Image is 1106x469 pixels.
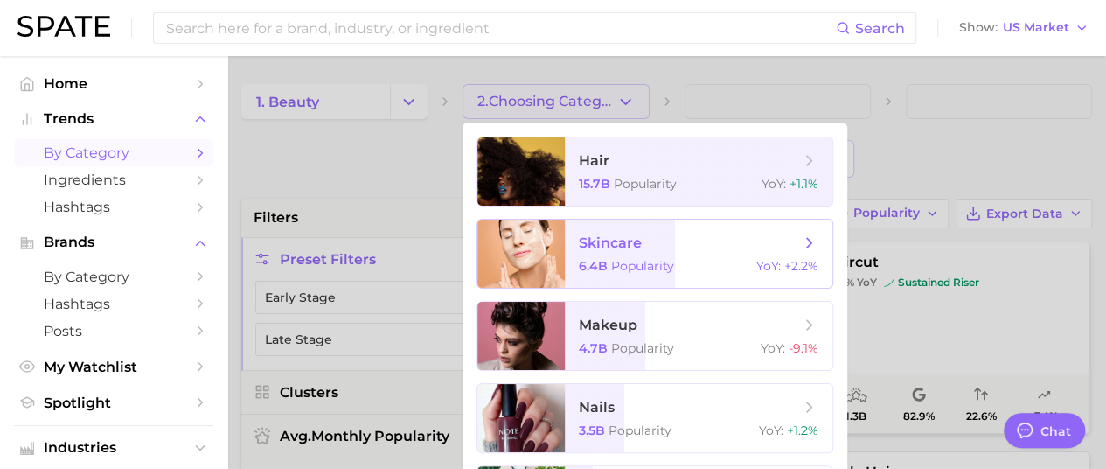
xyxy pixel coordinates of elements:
span: Popularity [611,258,674,274]
span: by Category [44,269,184,285]
span: Industries [44,440,184,456]
a: Home [14,70,213,97]
input: Search here for a brand, industry, or ingredient [164,13,836,43]
span: Brands [44,234,184,250]
a: by Category [14,263,213,290]
span: Show [959,23,998,32]
span: Trends [44,111,184,127]
span: US Market [1003,23,1069,32]
span: by Category [44,144,184,161]
span: 3.5b [579,423,605,438]
span: +2.2% [784,258,818,274]
span: 15.7b [579,176,610,192]
span: YoY : [761,340,785,356]
span: +1.1% [790,176,818,192]
span: Hashtags [44,296,184,312]
span: YoY : [759,423,783,438]
a: Spotlight [14,389,213,416]
span: Hashtags [44,199,184,215]
span: makeup [579,317,637,333]
a: My Watchlist [14,353,213,381]
span: Popularity [611,340,674,356]
span: My Watchlist [44,359,184,375]
span: Posts [44,323,184,339]
span: hair [579,152,609,169]
span: YoY : [762,176,786,192]
span: +1.2% [787,423,818,438]
button: Brands [14,229,213,255]
span: Search [855,20,905,37]
span: Popularity [609,423,671,438]
button: Trends [14,106,213,132]
span: Spotlight [44,395,184,411]
a: Ingredients [14,166,213,193]
span: Ingredients [44,171,184,188]
button: ShowUS Market [955,17,1093,39]
span: 4.7b [579,340,608,356]
span: 6.4b [579,258,608,274]
a: by Category [14,139,213,166]
button: Industries [14,435,213,461]
a: Posts [14,318,213,345]
span: nails [579,399,615,416]
span: YoY : [756,258,781,274]
img: SPATE [17,16,110,37]
span: -9.1% [789,340,818,356]
span: Popularity [614,176,677,192]
a: Hashtags [14,290,213,318]
span: Home [44,75,184,92]
span: skincare [579,234,642,251]
a: Hashtags [14,193,213,220]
